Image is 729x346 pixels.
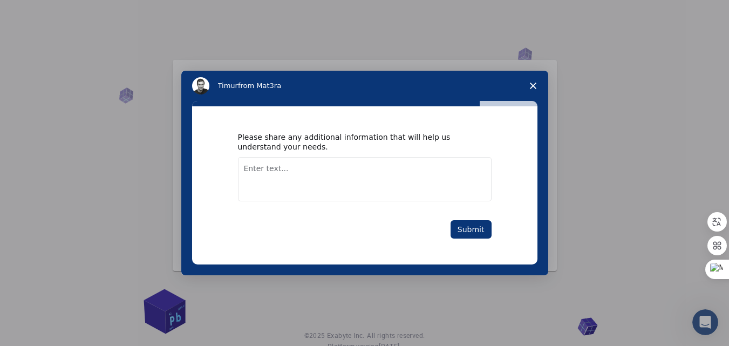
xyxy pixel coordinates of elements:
img: Profile image for Timur [192,77,209,94]
span: Timur [218,82,238,90]
span: Close survey [518,71,548,101]
span: Support [22,8,60,17]
textarea: Enter text... [238,157,492,201]
span: from Mat3ra [238,82,281,90]
div: Please share any additional information that will help us understand your needs. [238,132,475,152]
button: Submit [451,220,492,239]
